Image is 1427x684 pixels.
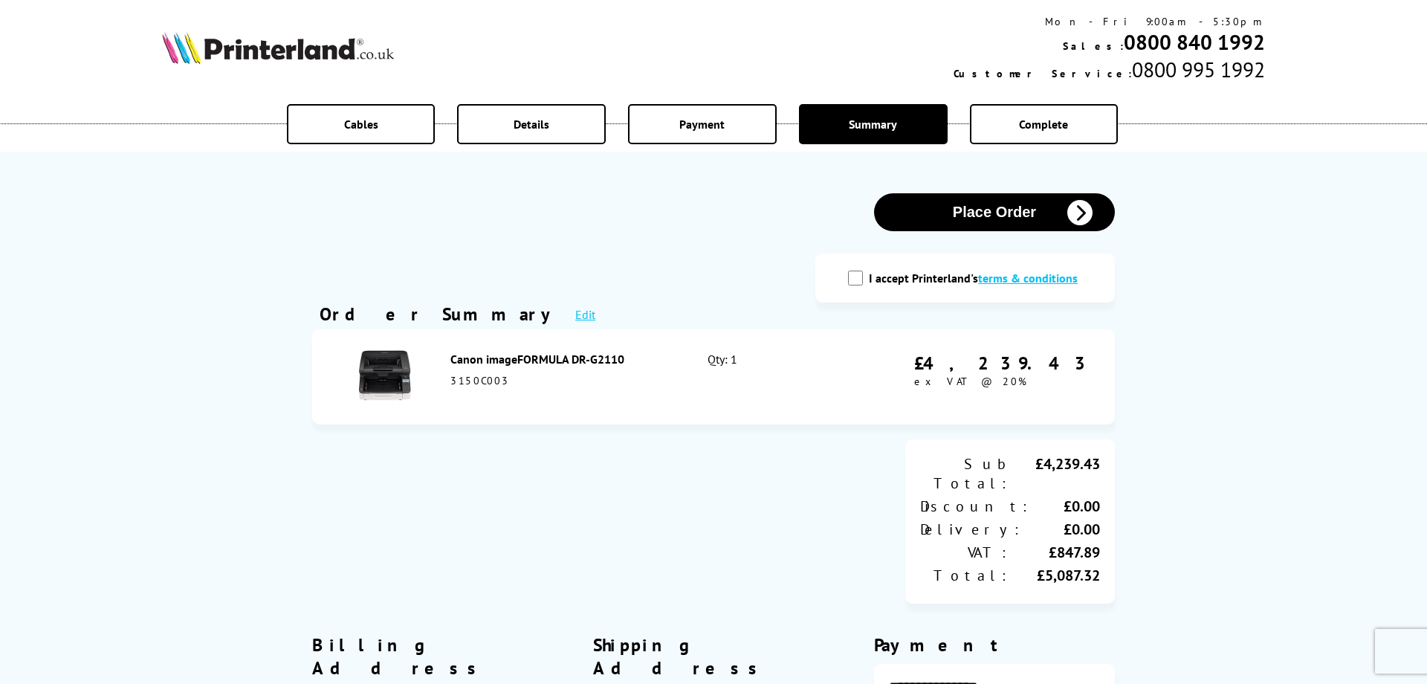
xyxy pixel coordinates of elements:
[954,67,1132,80] span: Customer Service:
[1132,56,1265,83] span: 0800 995 1992
[162,31,394,64] img: Printerland Logo
[914,352,1093,375] div: £4,239.43
[869,271,1085,285] label: I accept Printerland's
[1063,39,1124,53] span: Sales:
[1023,520,1100,539] div: £0.00
[1124,28,1265,56] a: 0800 840 1992
[593,633,834,680] div: Shipping Address
[920,520,1023,539] div: Delivery:
[1031,497,1100,516] div: £0.00
[575,307,595,322] a: Edit
[1010,566,1100,585] div: £5,087.32
[874,633,1115,656] div: Payment
[1010,543,1100,562] div: £847.89
[920,543,1010,562] div: VAT:
[359,349,411,401] img: Canon imageFORMULA DR-G2110
[1019,117,1068,132] span: Complete
[450,352,675,367] div: Canon imageFORMULA DR-G2110
[1010,454,1100,493] div: £4,239.43
[874,193,1115,231] button: Place Order
[679,117,725,132] span: Payment
[312,633,553,680] div: Billing Address
[450,374,675,387] div: 3150C003
[914,375,1026,388] span: ex VAT @ 20%
[920,454,1010,493] div: Sub Total:
[320,303,560,326] div: Order Summary
[708,352,861,402] div: Qty: 1
[978,271,1078,285] a: modal_tc
[849,117,897,132] span: Summary
[920,566,1010,585] div: Total:
[344,117,378,132] span: Cables
[920,497,1031,516] div: Discount:
[514,117,549,132] span: Details
[954,15,1265,28] div: Mon - Fri 9:00am - 5:30pm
